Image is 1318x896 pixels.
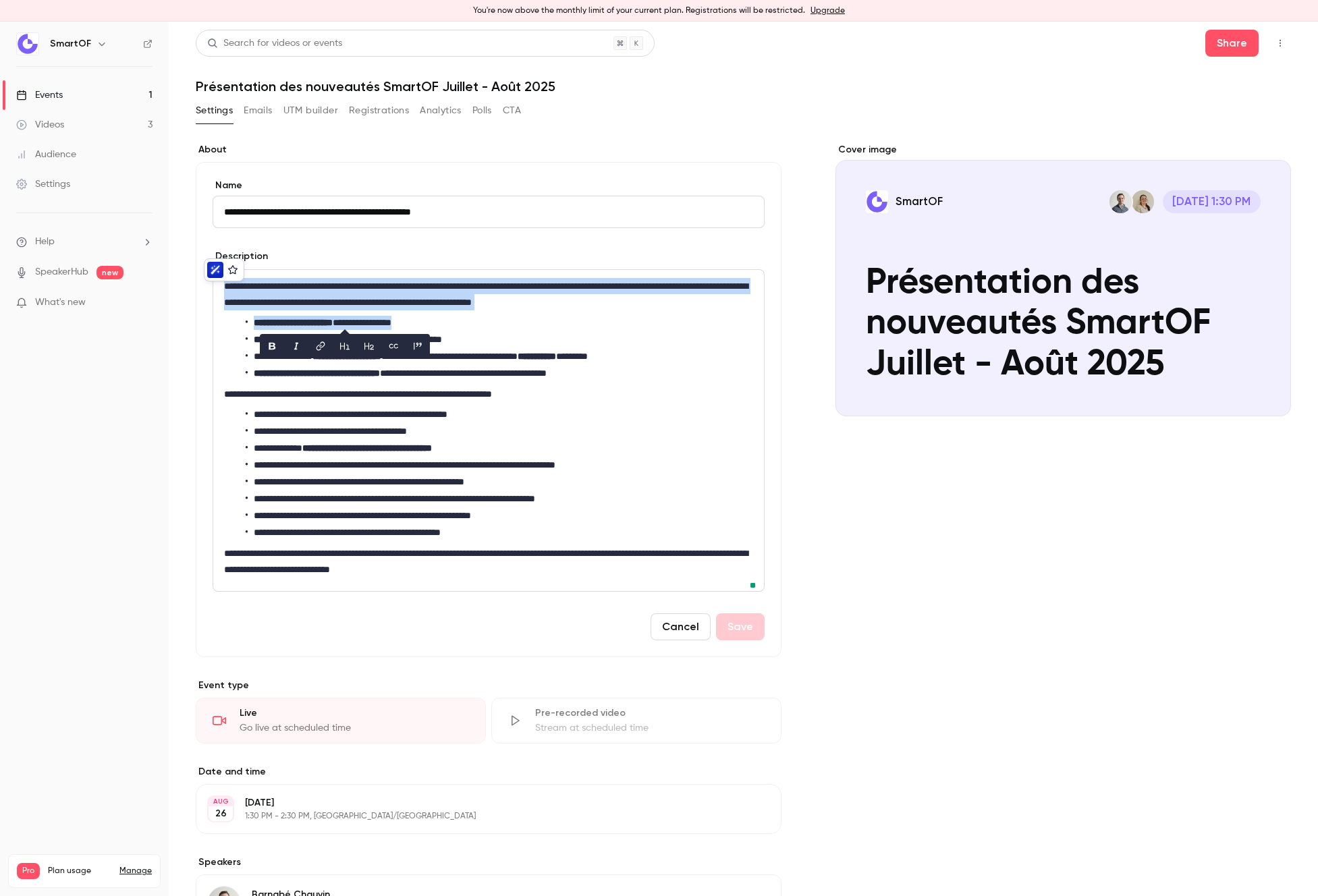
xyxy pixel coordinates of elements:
div: AUG [209,797,233,806]
button: link [310,335,331,357]
div: Stream at scheduled time [535,721,765,735]
iframe: Noticeable Trigger [136,297,153,309]
img: SmartOF [17,33,38,55]
div: Pre-recorded videoStream at scheduled time [491,698,781,744]
button: Emails [244,100,272,121]
button: Analytics [420,100,462,121]
span: Help [35,235,55,249]
div: Settings [16,177,70,191]
div: Search for videos or events [207,36,342,51]
div: Live [240,706,469,720]
label: Date and time [196,765,781,779]
label: Description [213,250,268,263]
button: CTA [503,100,521,121]
label: About [196,143,781,157]
button: UTM builder [283,100,338,121]
h6: SmartOF [50,37,91,51]
button: Polls [472,100,492,121]
div: Videos [16,118,64,132]
button: Cancel [651,613,711,640]
button: Share [1205,30,1259,57]
section: Cover image [835,143,1291,416]
button: blockquote [407,335,429,357]
button: Registrations [349,100,409,121]
p: 26 [215,807,227,820]
section: description [213,269,765,592]
h1: Présentation des nouveautés SmartOF Juillet - Août 2025 [196,78,1291,94]
span: Plan usage [48,866,111,876]
p: 1:30 PM - 2:30 PM, [GEOGRAPHIC_DATA]/[GEOGRAPHIC_DATA] [245,811,710,822]
a: Manage [119,866,152,876]
button: italic [285,335,307,357]
div: Go live at scheduled time [240,721,469,735]
p: Event type [196,679,781,692]
a: Upgrade [811,5,845,16]
label: Cover image [835,143,1291,157]
span: new [97,266,123,279]
li: help-dropdown-opener [16,235,153,249]
label: Speakers [196,856,781,869]
button: bold [261,335,283,357]
span: What's new [35,296,86,310]
p: [DATE] [245,796,710,810]
div: LiveGo live at scheduled time [196,698,486,744]
div: Events [16,88,63,102]
div: editor [213,270,764,591]
a: SpeakerHub [35,265,88,279]
button: Settings [196,100,233,121]
label: Name [213,179,765,192]
div: Audience [16,148,76,161]
span: Pro [17,863,40,879]
div: Pre-recorded video [535,706,765,720]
